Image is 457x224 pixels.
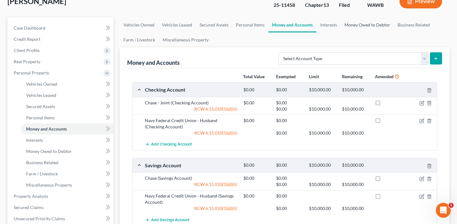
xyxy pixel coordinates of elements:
[142,175,240,181] div: Chase (Savings Account)
[26,171,58,176] span: Farm / Livestock
[436,203,451,218] iframe: Intercom live chat
[323,2,329,8] span: 13
[21,135,113,146] a: Interests
[21,90,113,101] a: Vehicles Leased
[26,81,57,87] span: Vehicles Owned
[142,130,240,136] div: RCW 6.15.010(1)(d)(ii)
[273,175,306,181] div: $0.00
[306,106,339,112] div: $10,000.00
[14,59,40,64] span: Real Property
[26,126,67,131] span: Money and Accounts
[142,100,240,106] div: Chase - Joint (Checking Account)
[21,179,113,191] a: Miscellaneous Property
[14,36,40,42] span: Credit Report
[273,193,306,199] div: $0.00
[142,205,240,212] div: RCW 6.15.010(1)(d)(ii)
[120,17,158,32] a: Vehicles Owned
[158,17,196,32] a: Vehicles Leased
[142,162,240,169] div: Savings Account
[14,48,39,53] span: Client Profile
[375,74,394,79] strong: Amended
[21,157,113,168] a: Business Related
[9,22,113,34] a: Case Dashboard
[339,162,372,168] div: $10,000.00
[273,181,306,188] div: $0.00
[305,2,329,9] div: Chapter
[145,139,192,150] button: Add Checking Account
[14,216,65,221] span: Unsecured Priority Claims
[26,137,43,143] span: Interests
[14,70,49,75] span: Personal Property
[21,168,113,179] a: Farm / Livestock
[159,32,212,47] a: Miscellaneous Property
[306,205,339,212] div: $10,000.00
[14,205,44,210] span: Secured Claims
[142,117,240,130] div: Navy Federal Credit Union - Husband (Checking Account)
[273,205,306,212] div: $0.00
[273,87,306,93] div: $0.00
[26,149,72,154] span: Money Owed to Debtor
[339,106,372,112] div: $10,000.00
[273,106,306,112] div: $0.00
[367,2,390,9] div: WAWB
[306,162,339,168] div: $10,000.00
[240,175,273,181] div: $0.00
[306,87,339,93] div: $10,000.00
[142,181,240,188] div: RCW 6.15.010(1)(d)(ii)
[273,100,306,106] div: $0.00
[274,2,295,9] div: 25-11458
[21,112,113,123] a: Personal Items
[240,100,273,106] div: $0.00
[21,123,113,135] a: Money and Accounts
[339,87,372,93] div: $10,000.00
[21,79,113,90] a: Vehicles Owned
[14,193,48,199] span: Property Analysis
[342,74,362,79] strong: Remaining
[339,181,372,188] div: $10,000.00
[449,203,454,208] span: 1
[276,74,296,79] strong: Exempted
[196,17,232,32] a: Secured Assets
[9,191,113,202] a: Property Analysis
[26,104,55,109] span: Secured Assets
[120,32,159,47] a: Farm / Livestock
[341,17,394,32] a: Money Owed to Debtor
[268,17,316,32] a: Money and Accounts
[9,202,113,213] a: Secured Claims
[26,115,55,120] span: Personal Items
[273,162,306,168] div: $0.00
[316,17,341,32] a: Interests
[339,205,372,212] div: $10,000.00
[26,182,72,188] span: Miscellaneous Property
[306,130,339,136] div: $10,000.00
[240,162,273,168] div: $0.00
[142,106,240,112] div: RCW 6.15.010(1)(d)(ii)
[26,160,58,165] span: Business Related
[240,193,273,199] div: $0.00
[21,101,113,112] a: Secured Assets
[240,117,273,124] div: $0.00
[127,59,180,66] div: Money and Accounts
[151,142,192,147] span: Add Checking Account
[306,181,339,188] div: $10,000.00
[142,86,240,93] div: Checking Account
[26,93,56,98] span: Vehicles Leased
[309,74,319,79] strong: Limit
[151,217,189,222] span: Add Savings Account
[273,130,306,136] div: $0.00
[243,74,265,79] strong: Total Value
[273,117,306,124] div: $0.00
[232,17,268,32] a: Personal Items
[240,87,273,93] div: $0.00
[339,130,372,136] div: $10,000.00
[14,25,45,31] span: Case Dashboard
[9,34,113,45] a: Credit Report
[394,17,434,32] a: Business Related
[142,193,240,205] div: Navy Federal Credit Union - Husband (Savings Account)
[21,146,113,157] a: Money Owed to Debtor
[339,2,357,9] div: Filed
